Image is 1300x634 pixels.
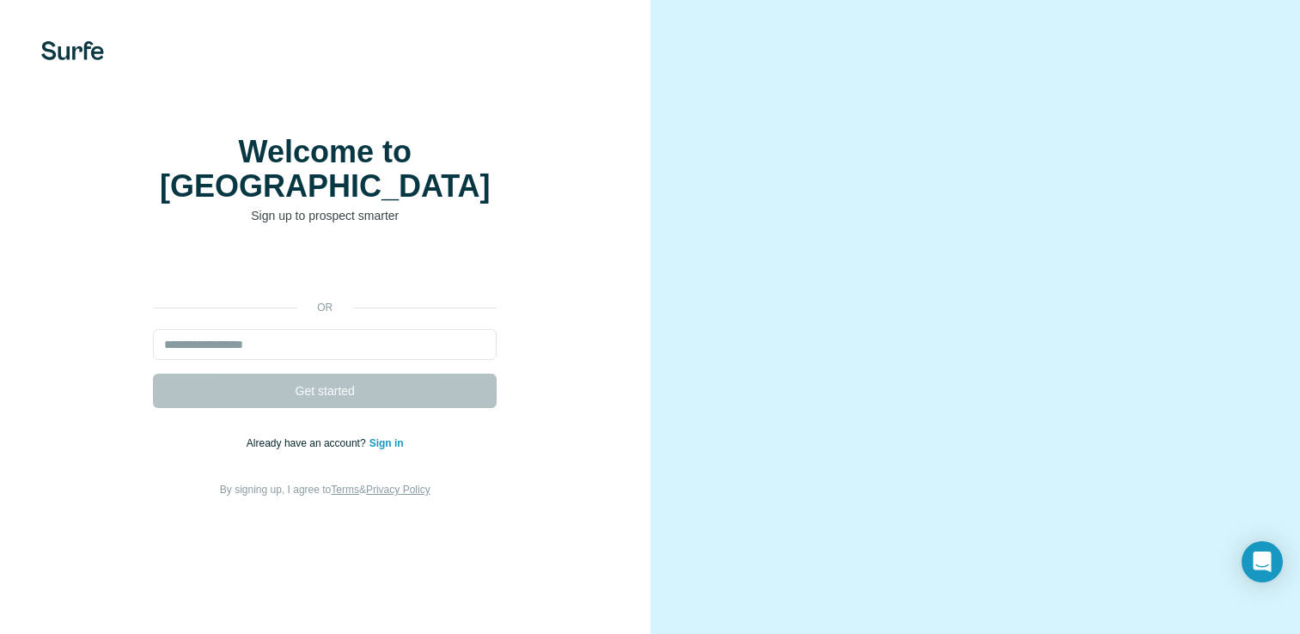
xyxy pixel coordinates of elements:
a: Terms [331,484,359,496]
span: Already have an account? [247,437,369,449]
p: Sign up to prospect smarter [153,207,497,224]
a: Privacy Policy [366,484,430,496]
iframe: Dialoogvenster Inloggen met Google [947,17,1283,248]
div: Open Intercom Messenger [1242,541,1283,582]
iframe: Knop Inloggen met Google [144,250,505,288]
h1: Welcome to [GEOGRAPHIC_DATA] [153,135,497,204]
img: Surfe's logo [41,41,104,60]
span: By signing up, I agree to & [220,484,430,496]
a: Sign in [369,437,404,449]
p: or [297,300,352,315]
